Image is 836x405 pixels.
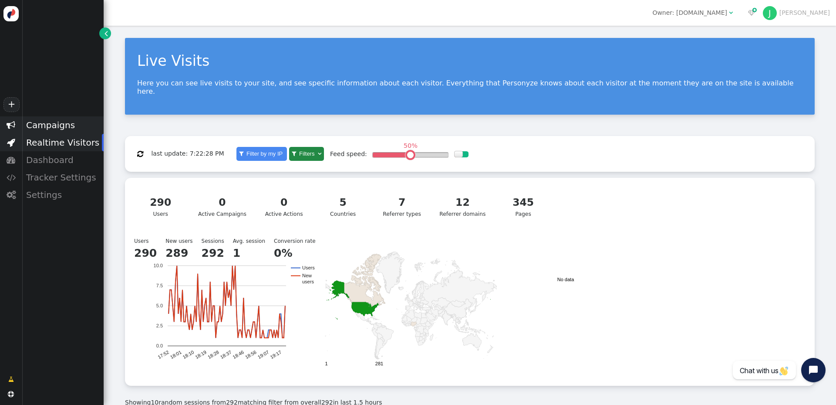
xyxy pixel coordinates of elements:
a: 7Referrer types [375,190,429,224]
div: 345 [502,195,545,210]
text: Users [302,265,315,271]
div: Feed speed: [330,150,367,159]
div: 5 [321,195,364,210]
span:  [7,156,15,164]
text: 2.5 [156,323,163,329]
td: Conversion rate [274,237,324,245]
a:  [99,27,111,39]
text: No data [557,277,574,282]
div: Owner: [DOMAIN_NAME] [652,8,727,17]
span:  [104,29,108,38]
div: Dashboard [22,151,104,169]
div: 0 [198,195,246,210]
div: Pages [502,195,545,218]
text: 18:10 [182,350,195,360]
span: Filter by my IP [245,150,284,157]
b: 289 [165,247,188,259]
svg: A chart. [323,240,497,371]
a: 345Pages [496,190,550,224]
div: Settings [22,186,104,204]
span:  [8,391,14,397]
text: 18:56 [244,350,257,360]
a: 0Active Actions [257,190,311,224]
div: Referrer domains [439,195,485,218]
svg: A chart. [500,240,631,371]
span:  [8,375,14,384]
div: Users [131,234,809,380]
div: Live Visits [137,50,802,72]
span: last update: 7:22:28 PM [151,150,224,157]
a: 0Active Campaigns [193,190,252,224]
span:  [748,10,755,16]
b: 290 [134,247,157,259]
span: Filters [297,150,316,157]
div: J [763,6,777,20]
text: 0.0 [156,344,163,349]
text: New [302,273,312,279]
a: J[PERSON_NAME] [763,9,830,16]
span:  [292,151,296,157]
button:  [131,146,149,162]
img: logo-icon.svg [3,6,19,21]
text: 18:19 [194,350,207,360]
text: 18:37 [219,350,233,360]
div: Active Campaigns [198,195,246,218]
td: Avg. session [233,237,274,245]
text: users [302,279,314,285]
svg: A chart. [131,240,323,371]
span:  [137,150,143,157]
span:  [7,173,16,182]
div: Campaigns [22,116,104,134]
b: 292 [202,247,224,259]
div: 7 [381,195,424,210]
span:  [239,151,243,157]
b: 0% [274,247,292,259]
text: 19:17 [269,350,282,360]
div: Countries [321,195,364,218]
div: Realtime Visitors [22,134,104,151]
p: Here you can see live visits to your site, and see specific information about each visitor. Every... [137,79,802,95]
span:  [7,138,15,147]
a:  Filter by my IP [236,147,287,161]
text: 18:01 [169,350,182,360]
text: 1 [325,361,328,367]
a:  Filters  [289,147,324,161]
span:  [7,121,15,129]
div: Referrer types [381,195,424,218]
a:  [2,371,20,387]
div: Tracker Settings [22,169,104,186]
text: 5.0 [156,303,163,309]
div: Users [139,195,182,218]
text: 18:28 [207,350,220,360]
span:  [7,191,16,199]
div: 50% [401,143,420,149]
a: 5Countries [316,190,370,224]
div: 12 [439,195,485,210]
text: 10.0 [154,263,163,269]
td: Users [134,237,165,245]
text: 17:52 [157,350,170,360]
span:  [729,10,733,16]
text: 7.5 [156,283,163,289]
text: 281 [375,361,383,367]
text: 19:07 [257,350,270,360]
div: 0 [263,195,306,210]
a: 12Referrer domains [434,190,491,224]
a: + [3,97,19,112]
span:  [318,151,321,157]
div: 290 [139,195,182,210]
td: Sessions [202,237,233,245]
text: 18:46 [232,350,245,360]
div: Active Actions [263,195,306,218]
a: 290Users [134,190,187,224]
td: New users [165,237,201,245]
b: 1 [233,247,240,259]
